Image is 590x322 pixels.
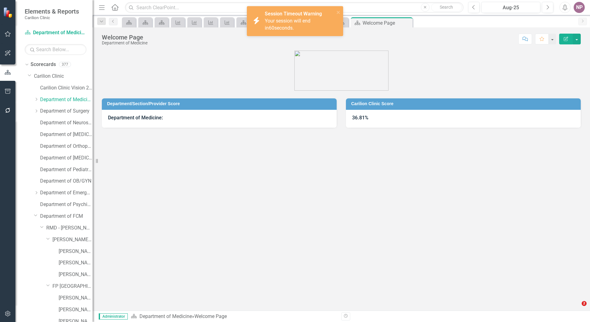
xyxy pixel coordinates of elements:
span: Search [440,5,453,10]
a: Department of Orthopaedics [40,143,93,150]
a: [PERSON_NAME] RH [52,236,93,243]
a: Department of [MEDICAL_DATA] [40,155,93,162]
button: close [336,9,341,16]
a: Department of Neurosurgery [40,119,93,126]
strong: Session Timeout Warning [265,11,322,17]
a: Department of Psychiatry [40,201,93,208]
h3: Department/Section/Provider Score [107,101,334,106]
a: [PERSON_NAME] [59,306,93,313]
strong: Department of Medicine: [108,115,163,121]
a: Department of Medicine [139,313,192,319]
a: Scorecards [31,61,56,68]
span: 2 [582,301,587,306]
input: Search ClearPoint... [125,2,463,13]
span: Elements & Reports [25,8,79,15]
input: Search Below... [25,44,86,55]
img: ClearPoint Strategy [3,7,14,18]
a: Carilion Clinic [34,73,93,80]
div: Welcome Page [102,34,147,41]
a: Department of FCM [40,213,93,220]
a: RMD - [PERSON_NAME] [46,225,93,232]
a: Department of Medicine [40,96,93,103]
div: Department of Medicine [102,41,147,45]
iframe: Intercom live chat [569,301,584,316]
a: [PERSON_NAME] [59,295,93,302]
a: Department of [MEDICAL_DATA] Test [40,131,93,138]
a: Department of OB/GYN [40,178,93,185]
a: Department of Pediatrics [40,166,93,173]
a: Department of Surgery [40,108,93,115]
small: Carilion Clinic [25,15,79,20]
button: Aug-25 [481,2,540,13]
div: » [131,313,337,320]
div: Welcome Page [363,19,411,27]
span: Your session will end in seconds. [265,18,310,31]
div: Aug-25 [484,4,538,11]
button: NP [574,2,585,13]
a: Department of Medicine [25,29,86,36]
strong: 36.81% [352,115,368,121]
img: carilion%20clinic%20logo%202.0.png [294,51,388,91]
a: Carilion Clinic Vision 2025 Scorecard [40,85,93,92]
div: 377 [59,62,71,67]
a: FP [GEOGRAPHIC_DATA] [52,283,93,290]
a: [PERSON_NAME] [59,271,93,278]
span: 60 [269,25,274,31]
h3: Carilion Clinic Score [351,101,578,106]
button: Search [431,3,462,12]
a: Department of Emergency Medicine [40,189,93,196]
a: [PERSON_NAME] [59,259,93,266]
span: Administrator [99,313,128,320]
a: [PERSON_NAME] [59,248,93,255]
div: Welcome Page [194,313,227,319]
